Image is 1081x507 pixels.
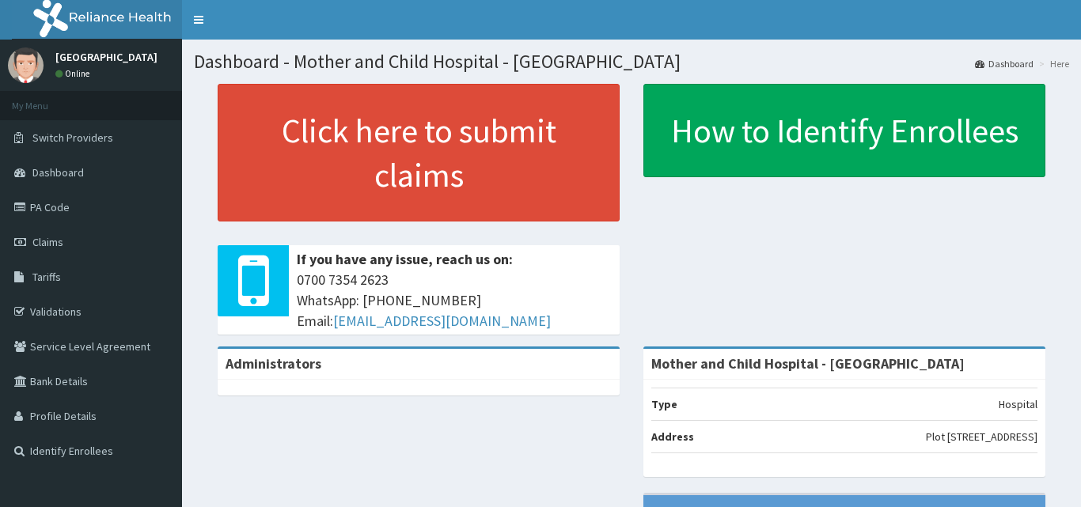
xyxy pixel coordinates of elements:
[194,51,1069,72] h1: Dashboard - Mother and Child Hospital - [GEOGRAPHIC_DATA]
[643,84,1045,177] a: How to Identify Enrollees
[32,235,63,249] span: Claims
[32,270,61,284] span: Tariffs
[651,354,965,373] strong: Mother and Child Hospital - [GEOGRAPHIC_DATA]
[32,165,84,180] span: Dashboard
[926,429,1037,445] p: Plot [STREET_ADDRESS]
[8,47,44,83] img: User Image
[55,51,157,62] p: [GEOGRAPHIC_DATA]
[651,397,677,411] b: Type
[333,312,551,330] a: [EMAIL_ADDRESS][DOMAIN_NAME]
[975,57,1034,70] a: Dashboard
[226,354,321,373] b: Administrators
[651,429,694,444] b: Address
[999,396,1037,412] p: Hospital
[32,131,113,145] span: Switch Providers
[297,250,513,268] b: If you have any issue, reach us on:
[1035,57,1069,70] li: Here
[218,84,620,221] a: Click here to submit claims
[297,270,612,331] span: 0700 7354 2623 WhatsApp: [PHONE_NUMBER] Email:
[55,68,93,79] a: Online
